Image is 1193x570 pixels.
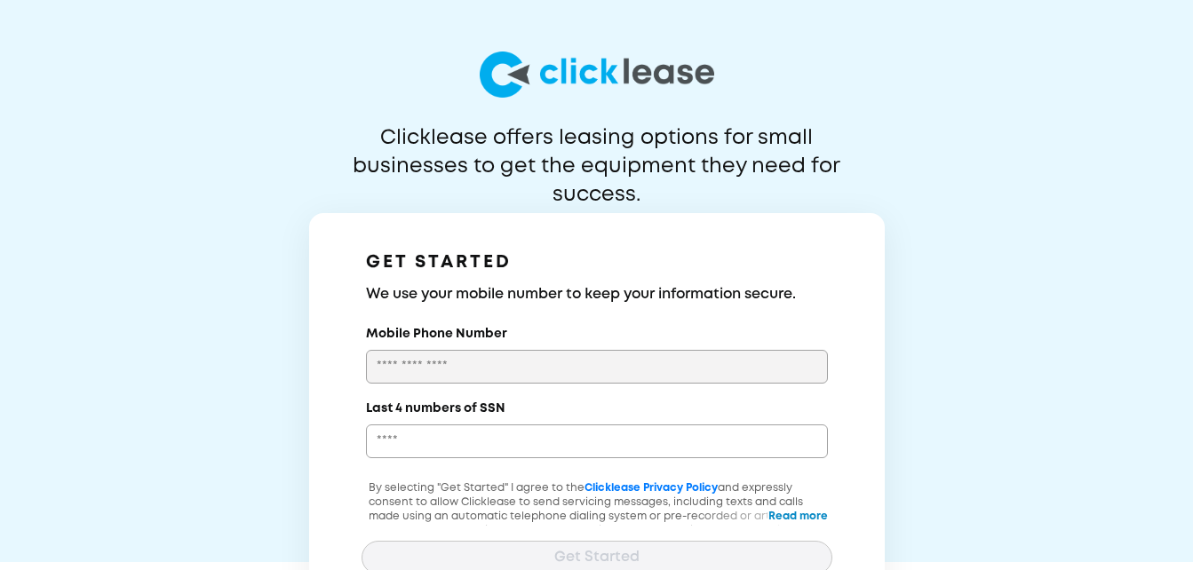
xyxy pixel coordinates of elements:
img: logo-larg [480,51,714,98]
h1: GET STARTED [366,249,828,277]
p: Clicklease offers leasing options for small businesses to get the equipment they need for success. [310,124,884,181]
p: By selecting "Get Started" I agree to the and expressly consent to allow Clicklease to send servi... [362,481,832,566]
label: Mobile Phone Number [366,325,507,343]
h3: We use your mobile number to keep your information secure. [366,284,828,305]
label: Last 4 numbers of SSN [366,400,505,417]
a: Clicklease Privacy Policy [585,483,718,493]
